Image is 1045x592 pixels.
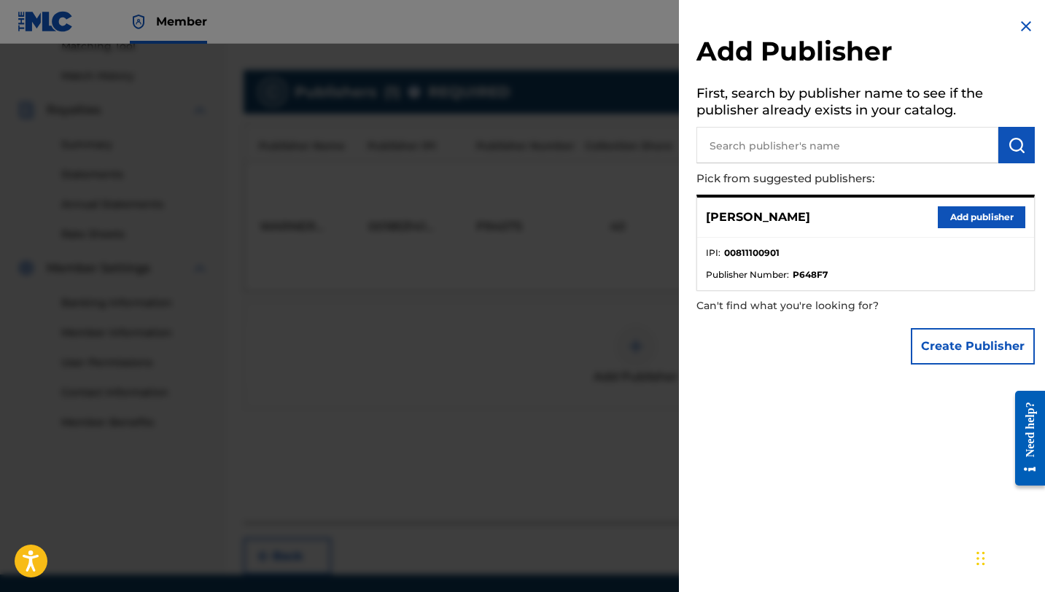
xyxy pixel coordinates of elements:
[696,81,1035,127] h5: First, search by publisher name to see if the publisher already exists in your catalog.
[706,268,789,281] span: Publisher Number :
[793,268,828,281] strong: P648F7
[706,209,810,226] p: [PERSON_NAME]
[18,11,74,32] img: MLC Logo
[1008,136,1025,154] img: Search Works
[938,206,1025,228] button: Add publisher
[696,35,1035,72] h2: Add Publisher
[911,328,1035,365] button: Create Publisher
[696,127,998,163] input: Search publisher's name
[972,522,1045,592] iframe: Chat Widget
[706,246,720,260] span: IPI :
[696,163,952,195] p: Pick from suggested publishers:
[156,13,207,30] span: Member
[130,13,147,31] img: Top Rightsholder
[976,537,985,580] div: Drag
[724,246,780,260] strong: 00811100901
[696,291,952,321] p: Can't find what you're looking for?
[1004,379,1045,496] iframe: Resource Center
